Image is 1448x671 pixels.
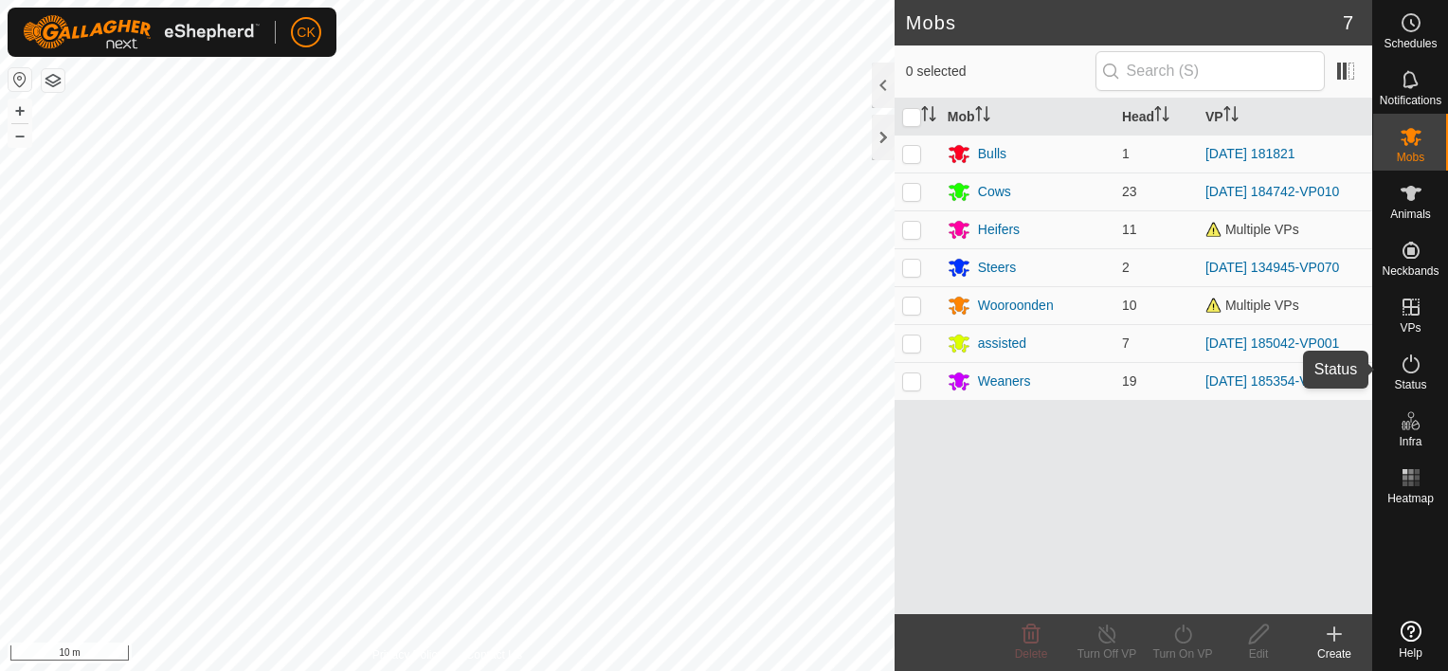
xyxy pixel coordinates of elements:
span: Delete [1015,647,1048,661]
p-sorticon: Activate to sort [1154,109,1169,124]
span: Multiple VPs [1205,298,1299,313]
span: 2 [1122,260,1130,275]
button: – [9,124,31,147]
a: [DATE] 181821 [1205,146,1295,161]
span: 10 [1122,298,1137,313]
input: Search (S) [1095,51,1325,91]
button: Reset Map [9,68,31,91]
span: 0 selected [906,62,1095,82]
span: 7 [1122,335,1130,351]
div: Edit [1221,645,1296,662]
h2: Mobs [906,11,1343,34]
span: 7 [1343,9,1353,37]
a: Contact Us [466,646,522,663]
p-sorticon: Activate to sort [975,109,990,124]
img: Gallagher Logo [23,15,260,49]
div: Cows [978,182,1011,202]
span: Multiple VPs [1205,222,1299,237]
span: Status [1394,379,1426,390]
span: Notifications [1380,95,1441,106]
a: [DATE] 185042-VP001 [1205,335,1339,351]
div: Create [1296,645,1372,662]
span: Neckbands [1382,265,1439,277]
p-sorticon: Activate to sort [1223,109,1239,124]
span: Mobs [1397,152,1424,163]
button: Map Layers [42,69,64,92]
span: CK [297,23,315,43]
span: 11 [1122,222,1137,237]
span: Schedules [1384,38,1437,49]
a: Privacy Policy [372,646,443,663]
button: + [9,100,31,122]
span: 23 [1122,184,1137,199]
div: Weaners [978,372,1031,391]
span: Infra [1399,436,1421,447]
a: [DATE] 134945-VP070 [1205,260,1339,275]
th: VP [1198,99,1372,136]
span: 1 [1122,146,1130,161]
th: Mob [940,99,1114,136]
span: VPs [1400,322,1421,334]
div: Steers [978,258,1016,278]
span: Heatmap [1387,493,1434,504]
div: assisted [978,334,1026,354]
div: Turn On VP [1145,645,1221,662]
th: Head [1114,99,1198,136]
span: Help [1399,647,1422,659]
span: 19 [1122,373,1137,389]
a: [DATE] 185354-VP004 [1205,373,1339,389]
a: [DATE] 184742-VP010 [1205,184,1339,199]
div: Bulls [978,144,1006,164]
span: Animals [1390,209,1431,220]
a: Help [1373,613,1448,666]
div: Wooroonden [978,296,1054,316]
p-sorticon: Activate to sort [921,109,936,124]
div: Heifers [978,220,1020,240]
div: Turn Off VP [1069,645,1145,662]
